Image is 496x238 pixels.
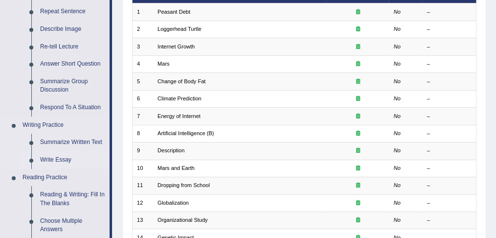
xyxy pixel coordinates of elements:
[158,95,202,101] a: Climate Prediction
[158,217,208,223] a: Organizational Study
[331,165,384,172] div: Exam occurring question
[132,21,153,38] td: 2
[331,130,384,138] div: Exam occurring question
[394,95,401,101] em: No
[158,113,201,119] a: Energy of Internet
[427,113,472,120] div: –
[394,78,401,84] em: No
[158,78,205,84] a: Change of Body Fat
[331,60,384,68] div: Exam occurring question
[132,38,153,55] td: 3
[394,200,401,206] em: No
[427,25,472,33] div: –
[331,95,384,103] div: Exam occurring question
[427,130,472,138] div: –
[36,186,110,212] a: Reading & Writing: Fill In The Blanks
[132,143,153,160] td: 9
[427,78,472,86] div: –
[331,43,384,51] div: Exam occurring question
[158,9,190,15] a: Peasant Debt
[394,61,401,67] em: No
[394,130,401,136] em: No
[36,99,110,117] a: Respond To A Situation
[158,61,170,67] a: Mars
[427,165,472,172] div: –
[132,90,153,107] td: 6
[331,199,384,207] div: Exam occurring question
[427,43,472,51] div: –
[331,216,384,224] div: Exam occurring question
[427,216,472,224] div: –
[394,44,401,49] em: No
[132,55,153,72] td: 4
[331,8,384,16] div: Exam occurring question
[427,8,472,16] div: –
[132,108,153,125] td: 7
[36,21,110,38] a: Describe Image
[158,147,184,153] a: Description
[18,169,110,187] a: Reading Practice
[36,134,110,151] a: Summarize Written Text
[36,73,110,99] a: Summarize Group Discussion
[132,73,153,90] td: 5
[331,113,384,120] div: Exam occurring question
[158,165,195,171] a: Mars and Earth
[394,217,401,223] em: No
[18,117,110,134] a: Writing Practice
[132,177,153,194] td: 11
[132,194,153,212] td: 12
[158,200,189,206] a: Globalization
[158,26,202,32] a: Loggerhead Turtle
[132,3,153,21] td: 1
[36,3,110,21] a: Repeat Sentence
[394,26,401,32] em: No
[427,182,472,190] div: –
[331,25,384,33] div: Exam occurring question
[427,95,472,103] div: –
[158,182,210,188] a: Dropping from School
[132,125,153,142] td: 8
[158,130,214,136] a: Artificial Intelligence (B)
[394,165,401,171] em: No
[427,147,472,155] div: –
[36,38,110,56] a: Re-tell Lecture
[132,212,153,229] td: 13
[394,147,401,153] em: No
[331,147,384,155] div: Exam occurring question
[427,199,472,207] div: –
[331,182,384,190] div: Exam occurring question
[394,9,401,15] em: No
[331,78,384,86] div: Exam occurring question
[36,151,110,169] a: Write Essay
[36,55,110,73] a: Answer Short Question
[158,44,195,49] a: Internet Growth
[394,113,401,119] em: No
[132,160,153,177] td: 10
[394,182,401,188] em: No
[427,60,472,68] div: –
